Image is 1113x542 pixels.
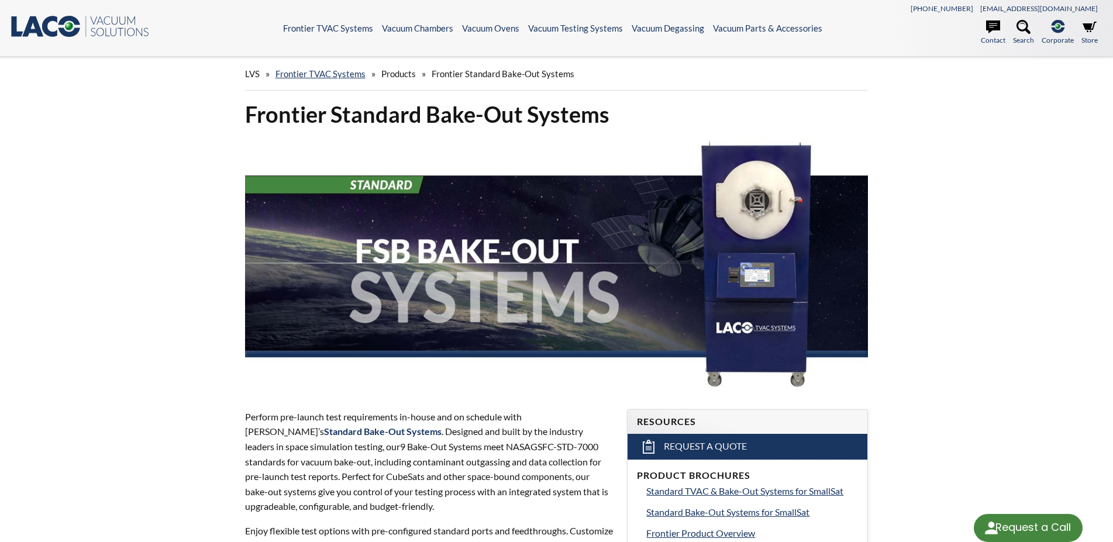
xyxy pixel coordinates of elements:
div: » » » [245,57,869,91]
h4: Product Brochures [637,469,858,482]
a: [PHONE_NUMBER] [911,4,973,13]
span: Frontier Standard Bake-Out Systems [432,68,574,79]
span: Request a Quote [664,440,747,453]
span: Frontier Product Overview [646,527,755,538]
a: Frontier Product Overview [646,526,858,541]
h1: Frontier Standard Bake-Out Systems [245,100,869,129]
img: round button [982,519,1001,537]
span: Standard Bake-Out Systems [324,426,442,437]
a: Vacuum Parts & Accessories [713,23,822,33]
span: Standard TVAC & Bake-Out Systems for SmallSat [646,485,843,496]
h4: Resources [637,416,858,428]
a: Vacuum Chambers [382,23,453,33]
div: Request a Call [974,514,1083,542]
a: [EMAIL_ADDRESS][DOMAIN_NAME] [980,4,1098,13]
a: Standard TVAC & Bake-Out Systems for SmallSat [646,484,858,499]
p: Perform pre-launch test requirements in-house and on schedule with [PERSON_NAME]’s . Designed and... [245,409,614,514]
a: Request a Quote [628,434,867,460]
a: Search [1013,20,1034,46]
span: Corporate [1042,34,1074,46]
span: Products [381,68,416,79]
a: Vacuum Degassing [632,23,704,33]
a: Frontier TVAC Systems [275,68,366,79]
a: Standard Bake-Out Systems for SmallSat [646,505,858,520]
a: Vacuum Ovens [462,23,519,33]
span: Standard Bake-Out Systems for SmallSat [646,506,809,517]
img: FSB Bake-Out Systems header [245,138,869,387]
a: Frontier TVAC Systems [283,23,373,33]
a: Vacuum Testing Systems [528,23,623,33]
span: LVS [245,68,260,79]
a: Store [1081,20,1098,46]
div: Request a Call [995,514,1071,541]
a: Contact [981,20,1005,46]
